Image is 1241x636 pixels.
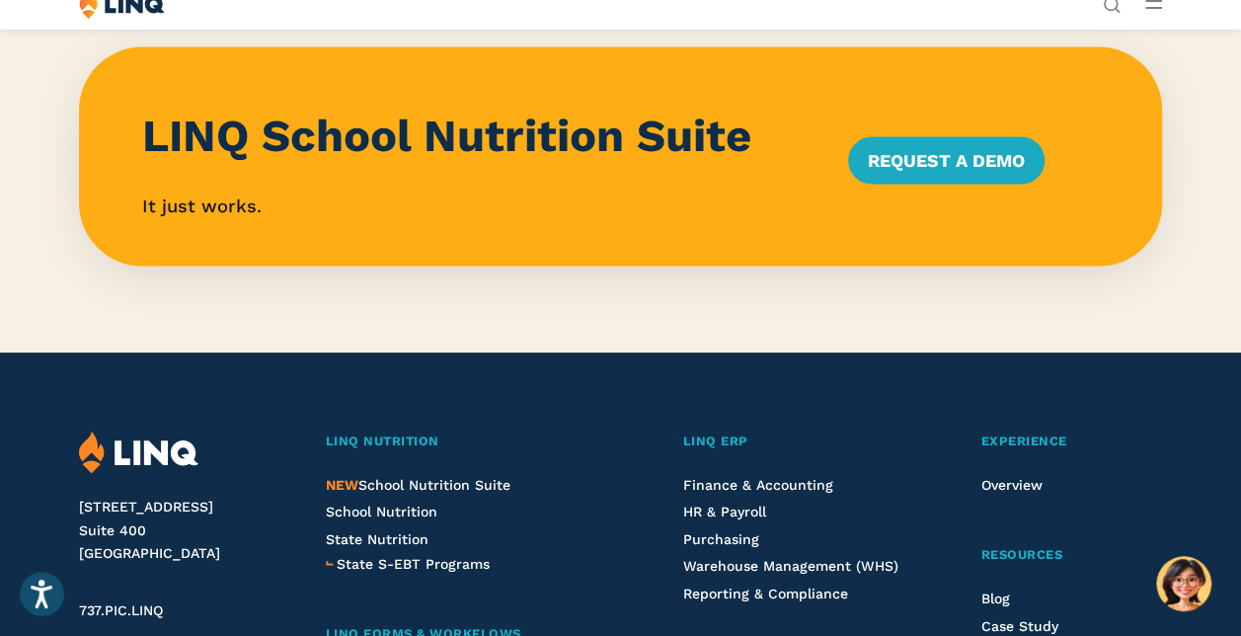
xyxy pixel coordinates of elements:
a: LINQ Nutrition [326,432,603,452]
a: State S-EBT Programs [337,553,490,575]
a: NEWSchool Nutrition Suite [326,477,510,493]
span: State S-EBT Programs [337,556,490,572]
a: Finance & Accounting [682,477,832,493]
a: Request a Demo [848,136,1045,184]
span: 737.PIC.LINQ [79,602,163,618]
span: LINQ ERP [682,434,747,448]
span: Experience [981,434,1067,448]
address: [STREET_ADDRESS] Suite 400 [GEOGRAPHIC_DATA] [79,496,288,566]
a: Blog [981,591,1010,606]
a: Purchasing [682,531,758,547]
a: LINQ ERP [682,432,900,452]
span: Resources [981,547,1063,562]
h3: LINQ School Nutrition Suite [142,110,814,161]
a: Warehouse Management (WHS) [682,558,897,574]
span: School Nutrition Suite [326,477,510,493]
a: Resources [981,545,1162,566]
span: LINQ Nutrition [326,434,439,448]
span: NEW [326,477,358,493]
img: LINQ | K‑12 Software [79,432,198,474]
a: Overview [981,477,1043,493]
a: HR & Payroll [682,504,765,519]
a: State Nutrition [326,531,428,547]
a: Case Study [981,618,1058,634]
button: Hello, have a question? Let’s chat. [1156,556,1211,611]
p: It just works. [142,193,814,218]
a: Reporting & Compliance [682,586,847,601]
a: School Nutrition [326,504,437,519]
a: Experience [981,432,1162,452]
